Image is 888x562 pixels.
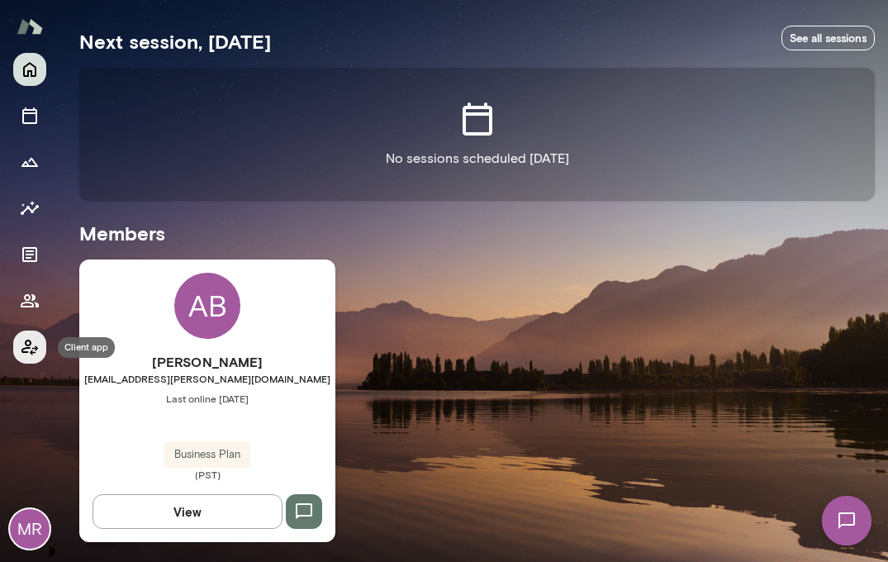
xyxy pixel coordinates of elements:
[58,337,115,358] div: Client app
[13,145,46,179] button: Growth Plan
[13,99,46,132] button: Sessions
[10,509,50,549] div: MR
[13,192,46,225] button: Insights
[13,53,46,86] button: Home
[164,446,250,463] span: Business Plan
[781,26,875,51] a: See all sessions
[386,149,569,169] p: No sessions scheduled [DATE]
[79,220,875,246] h5: Members
[79,468,335,481] span: (PST)
[174,273,240,339] div: AB
[17,11,43,42] img: Mento
[79,372,335,385] span: [EMAIL_ADDRESS][PERSON_NAME][DOMAIN_NAME]
[79,392,335,405] span: Last online [DATE]
[13,331,46,364] button: Client app
[13,284,46,317] button: Members
[93,494,283,529] button: View
[13,238,46,271] button: Documents
[79,352,335,372] h6: [PERSON_NAME]
[79,28,271,55] h5: Next session, [DATE]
